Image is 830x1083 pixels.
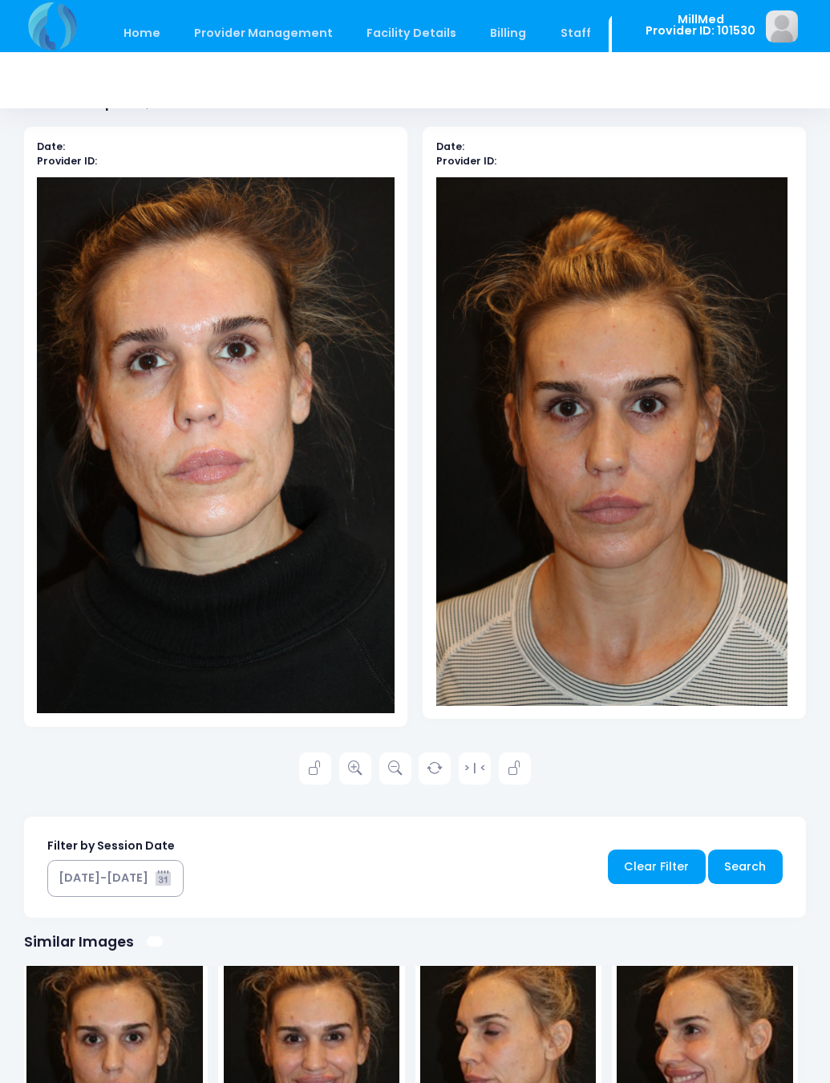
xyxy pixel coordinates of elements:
[37,177,394,714] img: compare-img1
[475,14,542,52] a: Billing
[766,10,798,43] img: image
[545,14,606,52] a: Staff
[37,140,65,153] b: Date:
[47,838,175,854] label: Filter by Session Date
[708,850,783,884] a: Search
[436,154,496,168] b: Provider ID:
[646,14,755,37] span: MillMed Provider ID: 101530
[59,870,148,886] div: [DATE]-[DATE]
[107,14,176,52] a: Home
[436,177,788,706] img: compare-img2
[24,933,134,950] h1: Similar Images
[459,752,491,785] a: > | <
[37,154,97,168] b: Provider ID:
[609,14,683,52] a: Search
[608,850,706,884] a: Clear Filter
[178,14,348,52] a: Provider Management
[351,14,472,52] a: Facility Details
[436,140,464,153] b: Date:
